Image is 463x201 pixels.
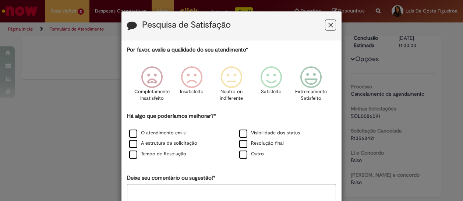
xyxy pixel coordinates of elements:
[129,130,187,137] label: O atendimento em si
[213,61,250,111] div: Neutro ou indiferente
[239,151,264,158] label: Outro
[127,112,336,160] div: Há algo que poderíamos melhorar?*
[173,61,211,111] div: Insatisfeito
[129,140,197,147] label: A estrutura da solicitação
[134,88,170,102] p: Completamente Insatisfeito
[142,20,231,30] label: Pesquisa de Satisfação
[127,174,215,182] label: Deixe seu comentário ou sugestão!*
[180,88,204,95] p: Insatisfeito
[239,140,284,147] label: Resolução final
[127,46,248,54] label: Por favor, avalie a qualidade do seu atendimento*
[218,88,245,102] p: Neutro ou indiferente
[239,130,300,137] label: Visibilidade dos status
[129,151,186,158] label: Tempo de Resolução
[261,88,282,95] p: Satisfeito
[252,61,290,111] div: Satisfeito
[292,61,330,111] div: Extremamente Satisfeito
[295,88,327,102] p: Extremamente Satisfeito
[133,61,170,111] div: Completamente Insatisfeito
